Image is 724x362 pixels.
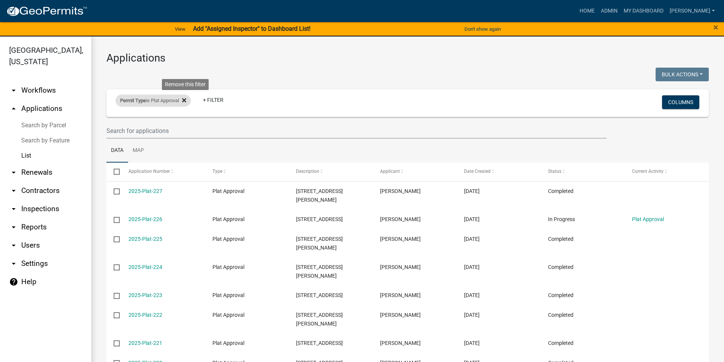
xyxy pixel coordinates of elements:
i: arrow_drop_down [9,241,18,250]
datatable-header-cell: Date Created [457,163,541,181]
i: help [9,277,18,286]
button: Columns [662,95,699,109]
span: Permit Type [120,98,146,103]
a: Admin [598,4,621,18]
span: Completed [548,340,573,346]
span: Completed [548,236,573,242]
span: james m boyd [380,216,421,222]
span: 385 POPE RD [296,312,343,327]
span: Description [296,169,319,174]
a: 2025-Plat-224 [128,264,162,270]
span: 08/04/2025 [464,236,480,242]
i: arrow_drop_down [9,186,18,195]
span: Type [212,169,222,174]
i: arrow_drop_down [9,259,18,268]
span: Plat Approval [212,236,244,242]
span: 08/13/2025 [464,216,480,222]
i: arrow_drop_down [9,204,18,213]
datatable-header-cell: Description [289,163,373,181]
span: 07/25/2025 [464,264,480,270]
strong: Add "Assigned Inspector" to Dashboard List! [193,25,311,32]
span: Plat Approval [212,216,244,222]
span: Completed [548,188,573,194]
span: 45 OAK LANE [296,340,343,346]
datatable-header-cell: Applicant [373,163,457,181]
datatable-header-cell: Status [541,163,625,181]
input: Search for applications [106,123,607,139]
datatable-header-cell: Type [205,163,289,181]
span: Current Activity [632,169,664,174]
span: Application Number [128,169,170,174]
span: 833 HOPEWELL RD W [296,216,343,222]
span: Applicant [380,169,400,174]
a: View [172,23,189,35]
span: Robert L Stubbs [380,188,421,194]
span: Plat Approval [212,188,244,194]
span: Completed [548,264,573,270]
datatable-header-cell: Current Activity [625,163,709,181]
datatable-header-cell: Application Number [121,163,205,181]
span: 07/25/2025 [464,312,480,318]
i: arrow_drop_down [9,168,18,177]
span: Completed [548,312,573,318]
i: arrow_drop_down [9,223,18,232]
span: Completed [548,292,573,298]
a: My Dashboard [621,4,667,18]
span: 3024 CARL SUTTON RD [296,236,343,251]
a: Map [128,139,149,163]
a: [PERSON_NAME] [667,4,718,18]
i: arrow_drop_down [9,86,18,95]
span: Plat Approval [212,292,244,298]
span: joshua parks [380,292,421,298]
span: Plat Approval [212,312,244,318]
span: 07/25/2025 [464,292,480,298]
span: David Bennett [380,236,421,242]
a: 2025-Plat-227 [128,188,162,194]
span: Plat Approval [212,264,244,270]
div: is Plat Approval [116,95,191,107]
span: Status [548,169,561,174]
h3: Applications [106,52,709,65]
a: Data [106,139,128,163]
span: 1066 OAK GROVE CHURCH RD [296,292,343,298]
span: × [713,22,718,33]
span: 08/19/2025 [464,188,480,194]
div: Remove this filter [162,79,209,90]
button: Bulk Actions [656,68,709,81]
a: 2025-Plat-221 [128,340,162,346]
datatable-header-cell: Select [106,163,121,181]
span: Matthew S Johnson [380,264,421,270]
a: 2025-Plat-225 [128,236,162,242]
button: Don't show again [461,23,504,35]
a: 2025-Plat-222 [128,312,162,318]
button: Close [713,23,718,32]
span: Date Created [464,169,491,174]
a: 2025-Plat-223 [128,292,162,298]
a: Home [577,4,598,18]
a: Plat Approval [632,216,664,222]
span: 07/22/2025 [464,340,480,346]
span: Robert L Stubbs [380,340,421,346]
a: 2025-Plat-226 [128,216,162,222]
span: Robert L Stubbs [380,312,421,318]
span: Plat Approval [212,340,244,346]
span: 981 MORAN RD [296,264,343,279]
span: 3031 WALTON RD [296,188,343,203]
a: + Filter [197,93,230,107]
span: In Progress [548,216,575,222]
i: arrow_drop_up [9,104,18,113]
